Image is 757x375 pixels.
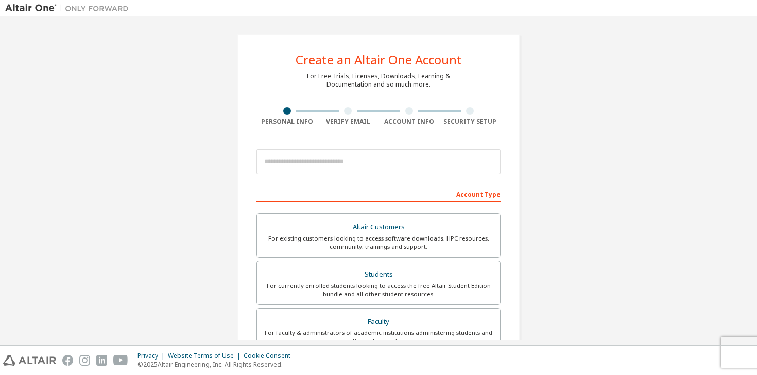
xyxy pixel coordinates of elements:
[244,352,297,360] div: Cookie Consent
[296,54,462,66] div: Create an Altair One Account
[62,355,73,366] img: facebook.svg
[5,3,134,13] img: Altair One
[378,117,440,126] div: Account Info
[137,360,297,369] p: © 2025 Altair Engineering, Inc. All Rights Reserved.
[263,234,494,251] div: For existing customers looking to access software downloads, HPC resources, community, trainings ...
[137,352,168,360] div: Privacy
[263,329,494,345] div: For faculty & administrators of academic institutions administering students and accessing softwa...
[263,282,494,298] div: For currently enrolled students looking to access the free Altair Student Edition bundle and all ...
[263,267,494,282] div: Students
[307,72,450,89] div: For Free Trials, Licenses, Downloads, Learning & Documentation and so much more.
[113,355,128,366] img: youtube.svg
[440,117,501,126] div: Security Setup
[318,117,379,126] div: Verify Email
[96,355,107,366] img: linkedin.svg
[256,185,501,202] div: Account Type
[3,355,56,366] img: altair_logo.svg
[263,315,494,329] div: Faculty
[79,355,90,366] img: instagram.svg
[168,352,244,360] div: Website Terms of Use
[263,220,494,234] div: Altair Customers
[256,117,318,126] div: Personal Info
